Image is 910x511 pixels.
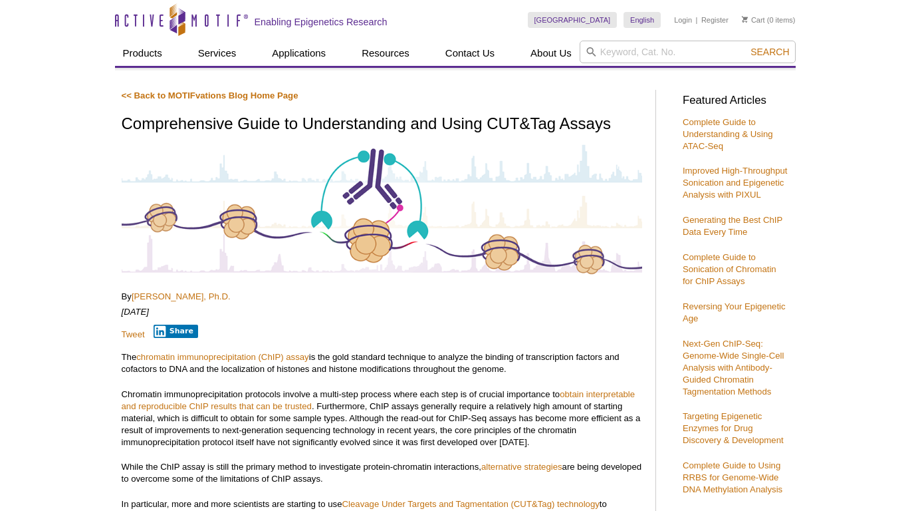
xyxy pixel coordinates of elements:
[122,307,150,317] em: [DATE]
[750,47,789,57] span: Search
[190,41,245,66] a: Services
[683,117,773,151] a: Complete Guide to Understanding & Using ATAC-Seq
[122,389,635,411] a: obtain interpretable and reproducible ChIP results that can be trusted
[132,291,231,301] a: [PERSON_NAME], Ph.D.
[122,115,642,134] h1: Comprehensive Guide to Understanding and Using CUT&Tag Assays
[528,12,618,28] a: [GEOGRAPHIC_DATA]
[122,142,642,275] img: Antibody-Based Tagmentation Notes
[683,166,788,200] a: Improved High-Throughput Sonication and Epigenetic Analysis with PIXUL
[122,461,642,485] p: While the ChIP assay is still the primary method to investigate protein-chromatin interactions, a...
[683,411,784,445] a: Targeting Epigenetic Enzymes for Drug Discovery & Development
[255,16,388,28] h2: Enabling Epigenetics Research
[683,95,789,106] h3: Featured Articles
[437,41,503,66] a: Contact Us
[683,339,784,397] a: Next-Gen ChIP-Seq: Genome-Wide Single-Cell Analysis with Antibody-Guided Chromatin Tagmentation M...
[746,46,793,58] button: Search
[122,329,145,339] a: Tweet
[683,460,782,494] a: Complete Guide to Using RRBS for Genome-Wide DNA Methylation Analysis
[136,352,308,362] a: chromatin immunoprecipitation (ChIP) assay
[742,16,748,23] img: Your Cart
[342,499,600,509] a: Cleavage Under Targets and Tagmentation (CUT&Tag) technology
[264,41,334,66] a: Applications
[701,15,729,25] a: Register
[696,12,698,28] li: |
[580,41,796,63] input: Keyword, Cat. No.
[122,389,642,448] p: Chromatin immunoprecipitation protocols involve a multi-step process where each step is of crucia...
[522,41,580,66] a: About Us
[115,41,170,66] a: Products
[122,291,642,303] p: By
[154,325,198,338] button: Share
[683,215,782,237] a: Generating the Best ChIP Data Every Time
[742,12,796,28] li: (0 items)
[624,12,661,28] a: English
[481,462,562,472] a: alternative strategies
[683,252,776,286] a: Complete Guide to Sonication of Chromatin for ChIP Assays
[683,301,786,323] a: Reversing Your Epigenetic Age
[354,41,417,66] a: Resources
[674,15,692,25] a: Login
[742,15,765,25] a: Cart
[122,90,298,100] a: << Back to MOTIFvations Blog Home Page
[122,351,642,375] p: The is the gold standard technique to analyze the binding of transcription factors and cofactors ...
